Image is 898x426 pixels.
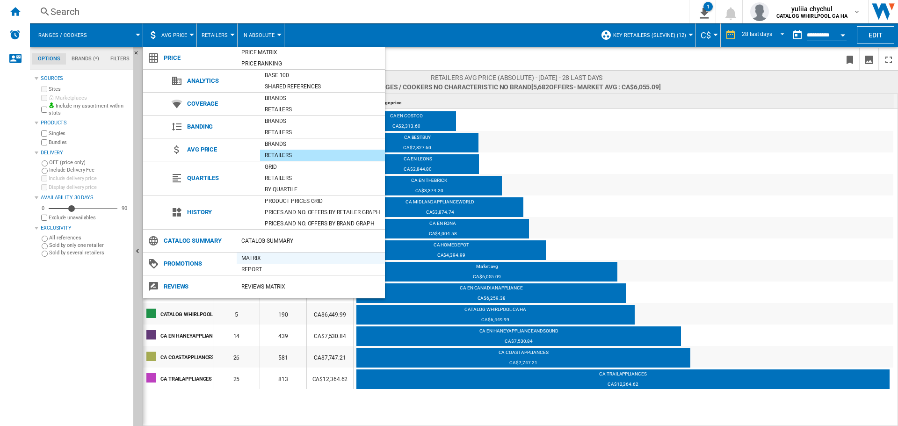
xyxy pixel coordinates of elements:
[159,280,237,293] span: Reviews
[182,172,260,185] span: Quartiles
[182,206,260,219] span: History
[260,116,385,126] div: Brands
[260,151,385,160] div: Retailers
[237,236,385,245] div: Catalog Summary
[260,71,385,80] div: Base 100
[159,257,237,270] span: Promotions
[260,185,385,194] div: By quartile
[260,105,385,114] div: Retailers
[237,253,385,263] div: Matrix
[159,51,237,65] span: Price
[159,234,237,247] span: Catalog Summary
[237,265,385,274] div: Report
[260,139,385,149] div: Brands
[182,74,260,87] span: Analytics
[260,219,385,228] div: Prices and No. offers by brand graph
[182,120,260,133] span: Banding
[182,143,260,156] span: Avg price
[260,162,385,172] div: Grid
[260,196,385,206] div: Product prices grid
[237,48,385,57] div: Price Matrix
[260,82,385,91] div: Shared references
[260,94,385,103] div: Brands
[260,128,385,137] div: Retailers
[237,59,385,68] div: Price Ranking
[182,97,260,110] span: Coverage
[260,208,385,217] div: Prices and No. offers by retailer graph
[260,173,385,183] div: Retailers
[237,282,385,291] div: REVIEWS Matrix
